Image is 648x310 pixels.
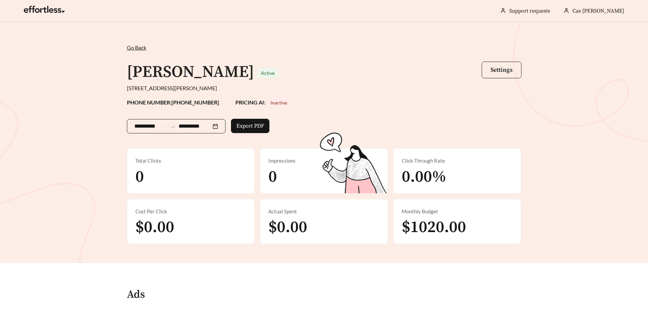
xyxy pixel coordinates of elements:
span: $0.00 [135,217,174,238]
button: Settings [482,62,521,78]
span: $0.00 [268,217,307,238]
div: Monthly Budget [402,208,513,215]
strong: PRICING AI: [235,99,291,105]
span: Active [261,70,275,76]
button: Export PDF [231,119,269,133]
h4: Ads [127,289,145,301]
div: Cost Per Click [135,208,246,215]
div: Total Clicks [135,157,246,165]
div: Actual Spent [268,208,379,215]
span: Export PDF [236,122,264,130]
span: to [170,123,176,129]
span: swap-right [170,124,176,130]
h1: [PERSON_NAME] [127,62,254,82]
span: Settings [491,66,513,74]
strong: PHONE NUMBER: [PHONE_NUMBER] [127,99,219,105]
span: 0 [268,167,277,187]
span: $1020.00 [402,217,466,238]
span: Inactive [270,100,287,105]
div: Click-Through Rate [402,157,513,165]
div: Impressions [268,157,379,165]
span: 0 [135,167,144,187]
span: Go Back [127,44,146,51]
span: 0.00% [402,167,446,187]
div: [STREET_ADDRESS][PERSON_NAME] [127,84,521,92]
a: Support requests [509,7,550,14]
span: Cas [PERSON_NAME] [572,7,624,14]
